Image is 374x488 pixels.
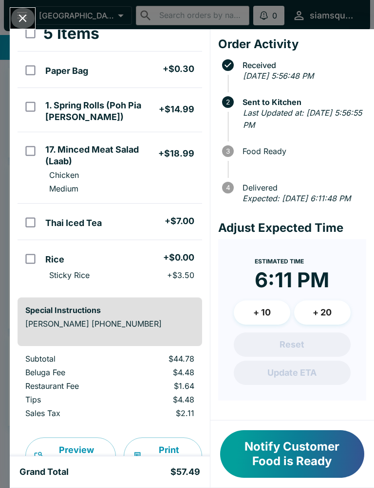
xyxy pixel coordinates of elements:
p: [PERSON_NAME] [PHONE_NUMBER] [25,319,194,329]
button: + 20 [294,300,351,325]
p: Beluga Fee [25,367,114,377]
text: 2 [226,98,230,106]
p: $2.11 [130,408,194,418]
p: Sales Tax [25,408,114,418]
p: $4.48 [130,367,194,377]
p: + $3.50 [167,270,194,280]
h5: 17. Minced Meat Salad (Laab) [45,144,158,167]
button: Close [10,8,35,29]
h3: 5 Items [43,24,99,43]
h5: + $14.99 [159,104,194,115]
span: Food Ready [238,147,366,156]
h4: Order Activity [218,37,366,52]
table: orders table [18,16,202,290]
text: 4 [225,184,230,192]
p: Restaurant Fee [25,381,114,391]
em: Expected: [DATE] 6:11:48 PM [243,193,351,203]
span: Sent to Kitchen [238,98,366,106]
h5: Paper Bag [45,65,88,77]
button: Print Receipt [124,437,202,474]
p: $1.64 [130,381,194,391]
h5: + $7.00 [165,215,194,227]
p: $4.48 [130,395,194,404]
h5: Rice [45,254,64,265]
h5: Thai Iced Tea [45,217,102,229]
table: orders table [18,354,202,422]
em: Last Updated at: [DATE] 5:56:55 PM [243,108,362,130]
button: Preview Receipt [25,437,116,474]
em: [DATE] 5:56:48 PM [243,71,314,81]
p: Subtotal [25,354,114,364]
p: Medium [49,184,78,193]
span: Estimated Time [255,258,304,265]
span: Delivered [238,183,366,192]
time: 6:11 PM [255,267,329,293]
h5: + $0.00 [163,252,194,263]
h5: Grand Total [19,466,69,478]
span: Received [238,61,366,70]
h5: + $0.30 [163,63,194,75]
h5: + $18.99 [158,148,194,159]
h4: Adjust Expected Time [218,221,366,235]
p: Sticky Rice [49,270,90,280]
p: $44.78 [130,354,194,364]
h5: 1. Spring Rolls (Poh Pia [PERSON_NAME]) [45,100,158,123]
button: Notify Customer Food is Ready [220,430,364,478]
h6: Special Instructions [25,305,194,315]
h5: $57.49 [170,466,200,478]
button: + 10 [234,300,290,325]
p: Tips [25,395,114,404]
p: Chicken [49,170,79,180]
text: 3 [226,147,230,155]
